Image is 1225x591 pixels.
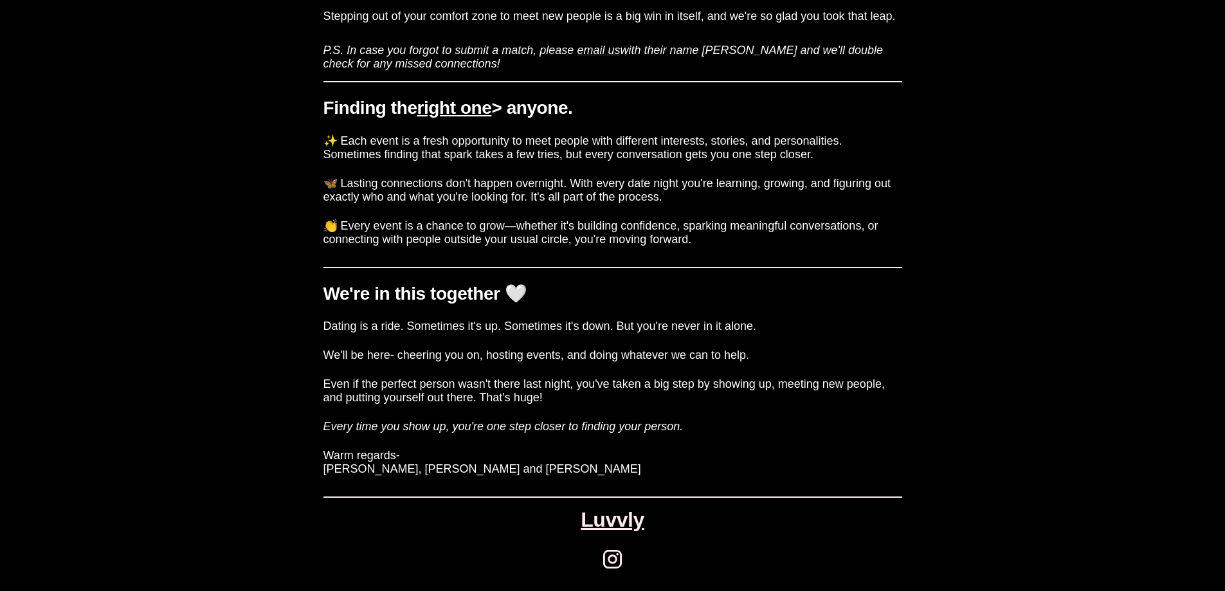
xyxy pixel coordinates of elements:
[323,134,902,161] h3: ✨ Each event is a fresh opportunity to meet people with different interests, stories, and persona...
[323,349,902,362] h3: We'll be here- cheering you on, hosting events, and doing whatever we can to help.
[323,449,902,462] h3: Warm regards-
[323,377,902,405] h3: Even if the perfect person wasn't there last night, you've taken a big step by showing up, meetin...
[581,508,644,532] a: Luvvly
[323,320,902,333] h3: Dating is a ride. Sometimes it's up. Sometimes it's down. But you're never in it alone.
[323,219,902,246] h3: 👏 Every event is a chance to grow—whether it's building confidence, sparking meaningful conversat...
[577,44,620,57] a: email us
[323,98,902,119] h1: Finding the > anyone.
[323,10,902,23] h3: Stepping out of your comfort zone to meet new people is a big win in itself, and we're so glad yo...
[323,420,684,433] i: Every time you show up, you're one step closer to finding your person.
[323,44,884,70] i: P.S. In case you forgot to submit a match, please with their name [PERSON_NAME] and we'll double ...
[417,98,492,118] span: right one
[323,462,902,476] h3: [PERSON_NAME], [PERSON_NAME] and [PERSON_NAME]
[323,177,902,204] h3: 🦋 Lasting connections don't happen overnight. With every date night you're learning, growing, and...
[323,284,902,305] h1: We're in this together 🤍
